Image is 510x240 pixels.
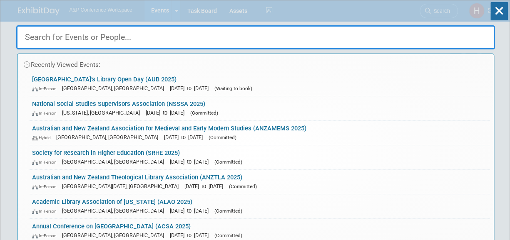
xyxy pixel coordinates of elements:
[28,72,490,96] a: [GEOGRAPHIC_DATA]’s Library Open Day (AUB 2025) In-Person [GEOGRAPHIC_DATA], [GEOGRAPHIC_DATA] [D...
[214,86,252,91] span: (Waiting to book)
[190,110,218,116] span: (Committed)
[28,145,490,169] a: Society for Research in Higher Education (SRHE 2025) In-Person [GEOGRAPHIC_DATA], [GEOGRAPHIC_DAT...
[22,54,490,72] div: Recently Viewed Events:
[214,159,242,165] span: (Committed)
[62,232,168,238] span: [GEOGRAPHIC_DATA], [GEOGRAPHIC_DATA]
[164,134,207,140] span: [DATE] to [DATE]
[62,208,168,214] span: [GEOGRAPHIC_DATA], [GEOGRAPHIC_DATA]
[170,232,213,238] span: [DATE] to [DATE]
[214,208,242,214] span: (Committed)
[16,25,495,49] input: Search for Events or People...
[62,85,168,91] span: [GEOGRAPHIC_DATA], [GEOGRAPHIC_DATA]
[62,183,183,189] span: [GEOGRAPHIC_DATA][DATE], [GEOGRAPHIC_DATA]
[170,85,213,91] span: [DATE] to [DATE]
[209,135,236,140] span: (Committed)
[146,110,189,116] span: [DATE] to [DATE]
[62,110,144,116] span: [US_STATE], [GEOGRAPHIC_DATA]
[32,184,60,189] span: In-Person
[62,159,168,165] span: [GEOGRAPHIC_DATA], [GEOGRAPHIC_DATA]
[56,134,162,140] span: [GEOGRAPHIC_DATA], [GEOGRAPHIC_DATA]
[32,159,60,165] span: In-Person
[214,233,242,238] span: (Committed)
[28,194,490,218] a: Academic Library Association of [US_STATE] (ALAO 2025) In-Person [GEOGRAPHIC_DATA], [GEOGRAPHIC_D...
[28,96,490,120] a: National Social Studies Supervisors Association (NSSSA 2025) In-Person [US_STATE], [GEOGRAPHIC_DA...
[28,170,490,194] a: Australian and New Zealand Theological Library Association (ANZTLA 2025) In-Person [GEOGRAPHIC_DA...
[32,110,60,116] span: In-Person
[32,135,55,140] span: Hybrid
[28,121,490,145] a: Australian and New Zealand Association for Medieval and Early Modern Studies (ANZAMEMS 2025) Hybr...
[170,159,213,165] span: [DATE] to [DATE]
[184,183,227,189] span: [DATE] to [DATE]
[32,233,60,238] span: In-Person
[229,184,257,189] span: (Committed)
[170,208,213,214] span: [DATE] to [DATE]
[32,208,60,214] span: In-Person
[32,86,60,91] span: In-Person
